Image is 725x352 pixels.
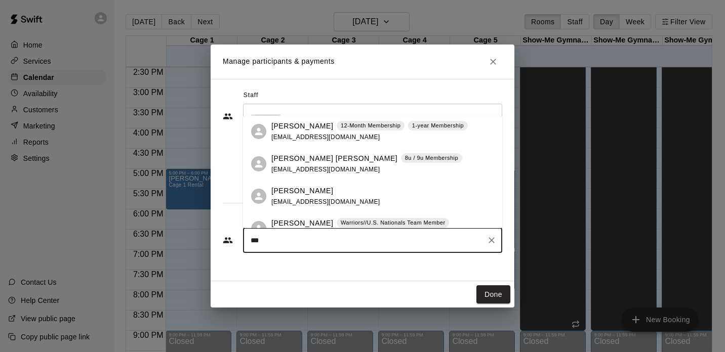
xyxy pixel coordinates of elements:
[341,121,400,130] p: 12-Month Membership
[476,285,510,304] button: Done
[244,87,258,104] span: Staff
[223,56,335,67] p: Manage participants & payments
[271,134,380,141] span: [EMAIL_ADDRESS][DOMAIN_NAME]
[271,166,380,173] span: [EMAIL_ADDRESS][DOMAIN_NAME]
[251,156,266,171] div: Sullivan Campbell
[341,218,446,227] p: Warriors//U.S. Nationals Team Member
[271,186,333,196] p: [PERSON_NAME]
[251,189,266,204] div: Evan Reader
[251,124,266,139] div: Kyler VanMatre
[271,121,333,131] p: [PERSON_NAME]
[223,235,233,245] svg: Customers
[251,221,266,236] div: Evan Fitch
[405,154,458,162] p: 8u / 9u Membership
[223,111,233,121] svg: Staff
[271,198,380,205] span: [EMAIL_ADDRESS][DOMAIN_NAME]
[484,53,502,71] button: Close
[243,228,502,253] div: Start typing to search customers...
[271,153,397,164] p: [PERSON_NAME] [PERSON_NAME]
[485,233,499,247] button: Clear
[243,104,502,130] div: Search staff
[271,218,333,229] p: [PERSON_NAME]
[412,121,464,130] p: 1-year Membership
